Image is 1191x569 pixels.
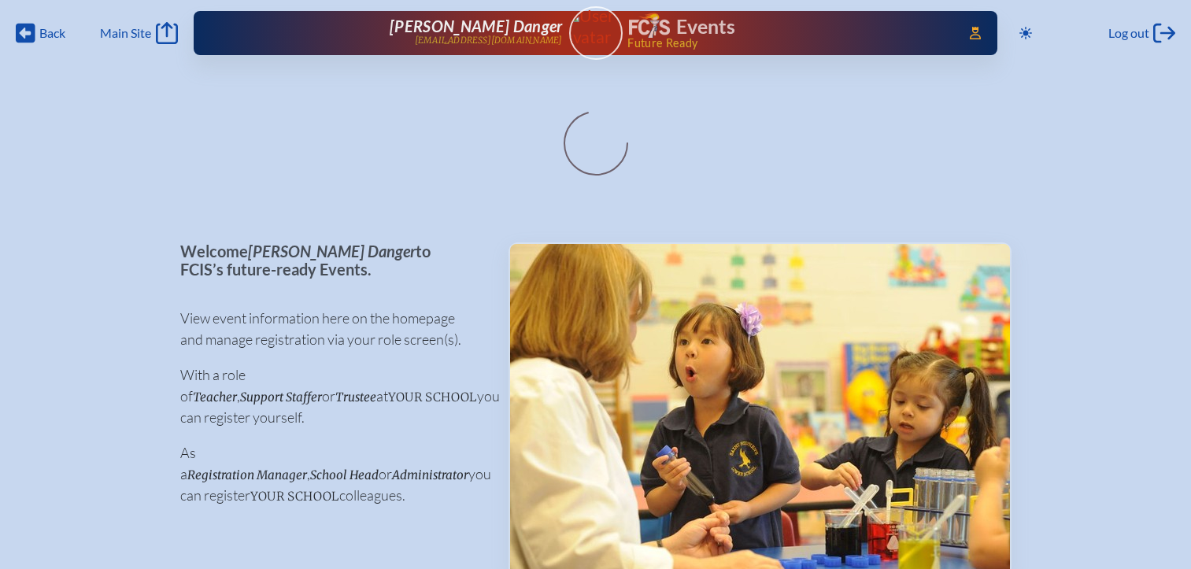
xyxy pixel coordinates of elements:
span: Administrator [392,467,468,482]
div: FCIS Events — Future ready [629,13,948,49]
p: Welcome to FCIS’s future-ready Events. [180,242,483,278]
p: View event information here on the homepage and manage registration via your role screen(s). [180,308,483,350]
span: Future Ready [627,38,947,49]
a: [PERSON_NAME] Danger[EMAIL_ADDRESS][DOMAIN_NAME] [244,17,563,49]
span: Teacher [193,390,237,405]
p: [EMAIL_ADDRESS][DOMAIN_NAME] [415,35,563,46]
span: Registration Manager [187,467,307,482]
p: With a role of , or at you can register yourself. [180,364,483,428]
span: Support Staffer [240,390,322,405]
a: User Avatar [569,6,623,60]
span: your school [250,489,339,504]
span: Log out [1108,25,1149,41]
span: [PERSON_NAME] Danger [248,242,416,260]
span: Main Site [100,25,151,41]
img: User Avatar [562,6,629,47]
span: [PERSON_NAME] Danger [390,17,562,35]
span: Back [39,25,65,41]
a: Main Site [100,22,177,44]
p: As a , or you can register colleagues. [180,442,483,506]
span: your school [388,390,477,405]
span: School Head [310,467,379,482]
span: Trustee [335,390,376,405]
